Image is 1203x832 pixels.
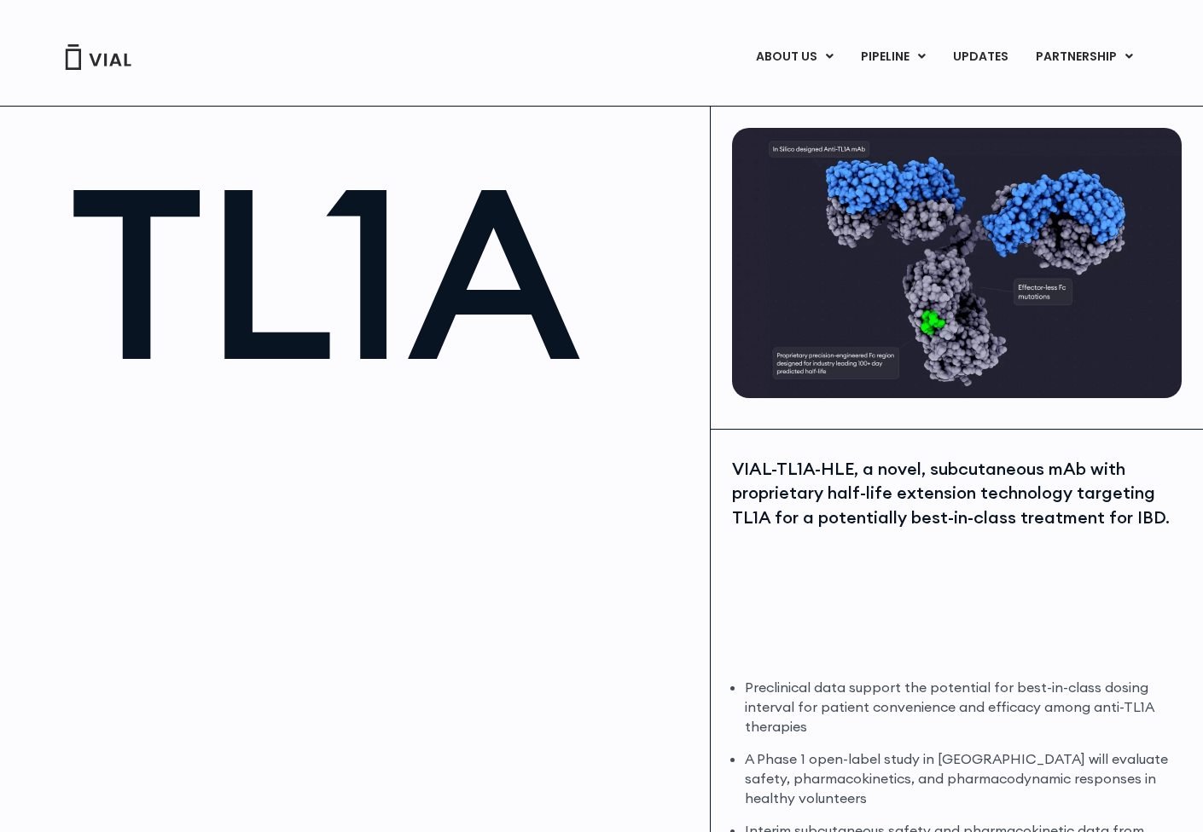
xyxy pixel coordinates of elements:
[732,128,1182,398] img: TL1A antibody diagram.
[64,44,132,70] img: Vial Logo
[745,678,1182,737] li: Preclinical data support the potential for best-in-class dosing interval for patient convenience ...
[847,43,939,72] a: PIPELINEMenu Toggle
[939,43,1021,72] a: UPDATES
[745,749,1182,808] li: A Phase 1 open-label study in [GEOGRAPHIC_DATA] will evaluate safety, pharmacokinetics, and pharm...
[732,457,1182,530] div: VIAL-TL1A-HLE, a novel, subcutaneous mAb with proprietary half-life extension technology targetin...
[742,43,846,72] a: ABOUT USMenu Toggle
[69,153,693,391] h1: TL1A
[1022,43,1147,72] a: PARTNERSHIPMenu Toggle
